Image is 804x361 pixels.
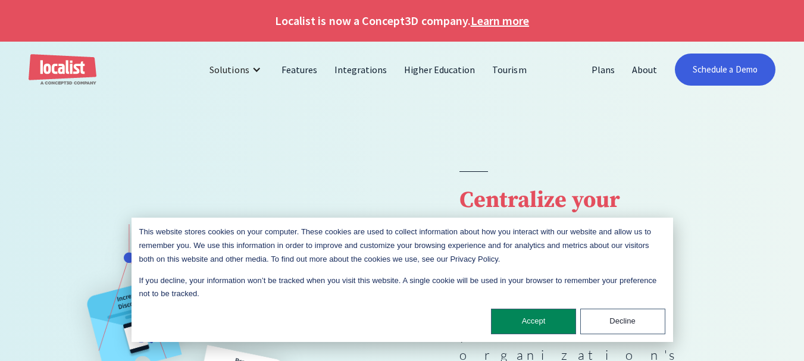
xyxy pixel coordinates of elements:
[326,55,396,84] a: Integrations
[139,274,665,302] p: If you decline, your information won’t be tracked when you visit this website. A single cookie wi...
[491,309,576,334] button: Accept
[675,54,775,86] a: Schedule a Demo
[201,55,273,84] div: Solutions
[459,186,674,272] strong: Centralize your events into a single, easy to use calendar.
[484,55,535,84] a: Tourism
[471,12,529,30] a: Learn more
[132,218,673,342] div: Cookie banner
[580,309,665,334] button: Decline
[396,55,484,84] a: Higher Education
[139,225,665,266] p: This website stores cookies on your computer. These cookies are used to collect information about...
[583,55,624,84] a: Plans
[624,55,666,84] a: About
[209,62,249,77] div: Solutions
[29,54,96,86] a: home
[273,55,326,84] a: Features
